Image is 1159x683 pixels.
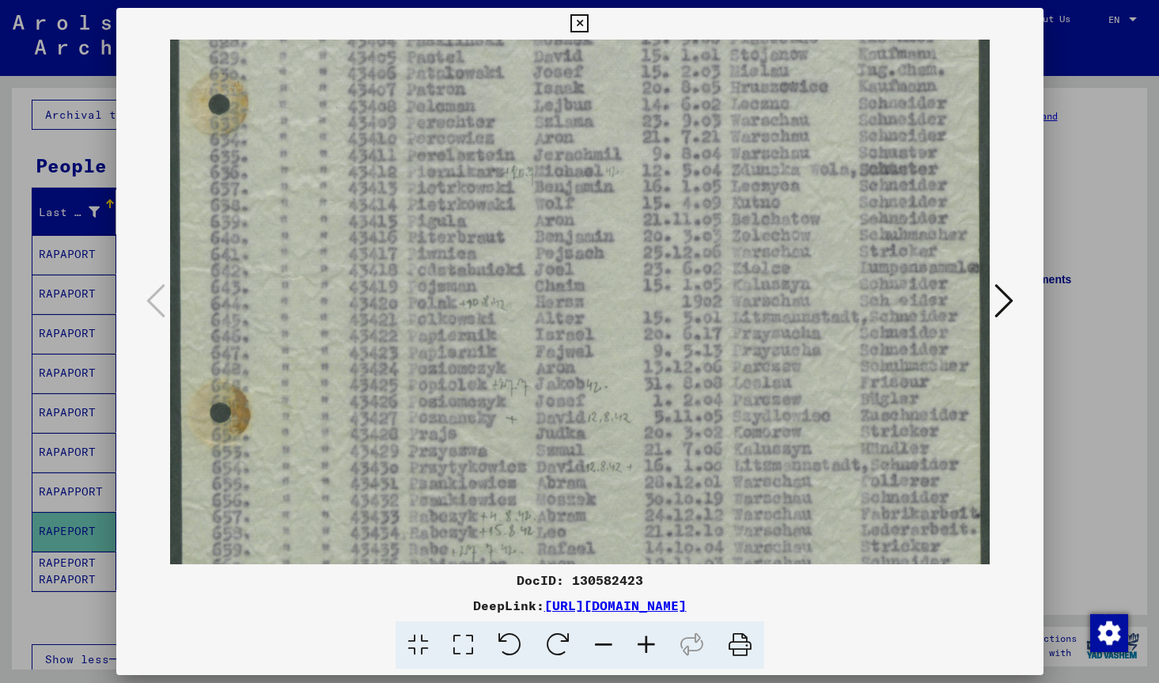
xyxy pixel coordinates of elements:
[1090,614,1128,652] img: Change consent
[116,596,1043,615] div: DeepLink:
[1089,613,1127,651] div: Change consent
[116,571,1043,590] div: DocID: 130582423
[544,598,687,613] a: [URL][DOMAIN_NAME]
